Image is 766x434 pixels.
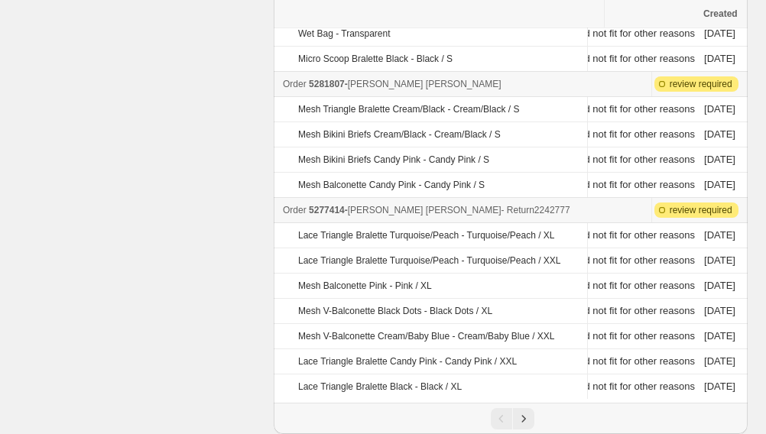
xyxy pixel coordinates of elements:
[298,154,489,166] p: Mesh Bikini Briefs Candy Pink - Candy Pink / S
[570,173,699,198] td: Did not fit for other reasons
[283,205,307,215] span: Order
[670,204,732,216] span: review required
[298,381,462,393] p: Lace Triangle Bralette Black - Black / XL
[283,202,647,218] div: -
[570,122,699,147] td: Did not fit for other reasons
[570,274,699,299] td: Did not fit for other reasons
[298,355,517,368] p: Lace Triangle Bralette Candy Pink - Candy Pink / XXL
[704,28,735,39] time: Tuesday, August 19, 2025 at 11:12:33 PM
[704,229,735,241] time: Monday, August 18, 2025 at 3:22:09 AM
[298,330,555,342] p: Mesh V-Balconette Cream/Baby Blue - Cream/Baby Blue / XXL
[570,349,699,374] td: Did not fit for other reasons
[570,374,699,400] td: Did not fit for other reasons
[298,305,492,317] p: Mesh V-Balconette Black Dots - Black Dots / XL
[704,103,735,115] time: Tuesday, August 19, 2025 at 2:57:12 PM
[704,280,735,291] time: Monday, August 18, 2025 at 3:22:09 AM
[298,280,432,292] p: Mesh Balconette Pink - Pink / XL
[570,147,699,173] td: Did not fit for other reasons
[570,324,699,349] td: Did not fit for other reasons
[298,103,519,115] p: Mesh Triangle Bralette Cream/Black - Cream/Black / S
[298,53,453,65] p: Micro Scoop Bralette Black - Black / S
[704,128,735,140] time: Tuesday, August 19, 2025 at 2:57:12 PM
[570,97,699,122] td: Did not fit for other reasons
[298,229,555,241] p: Lace Triangle Bralette Turquoise/Peach - Turquoise/Peach / XL
[704,305,735,316] time: Monday, August 18, 2025 at 3:22:09 AM
[704,53,735,64] time: Tuesday, August 19, 2025 at 11:12:33 PM
[298,254,561,267] p: Lace Triangle Bralette Turquoise/Peach - Turquoise/Peach / XXL
[283,76,647,92] div: -
[309,205,345,215] span: 5277414
[704,355,735,367] time: Monday, August 18, 2025 at 3:22:09 AM
[704,254,735,266] time: Monday, August 18, 2025 at 3:22:09 AM
[670,78,732,90] span: review required
[298,28,391,40] p: Wet Bag - Transparent
[570,299,699,324] td: Did not fit for other reasons
[348,79,501,89] span: [PERSON_NAME] [PERSON_NAME]
[570,21,699,47] td: Did not fit for other reasons
[501,205,570,215] span: - Return 2242777
[570,248,699,274] td: Did not fit for other reasons
[570,47,699,72] td: Did not fit for other reasons
[704,154,735,165] time: Tuesday, August 19, 2025 at 2:57:12 PM
[283,79,307,89] span: Order
[704,179,735,190] time: Tuesday, August 19, 2025 at 2:57:12 PM
[274,403,748,434] nav: Pagination
[309,79,345,89] span: 5281807
[704,381,735,392] time: Monday, August 18, 2025 at 3:22:09 AM
[298,179,485,191] p: Mesh Balconette Candy Pink - Candy Pink / S
[513,408,534,429] button: Next
[704,330,735,342] time: Monday, August 18, 2025 at 3:22:09 AM
[570,223,699,248] td: Did not fit for other reasons
[298,128,501,141] p: Mesh Bikini Briefs Cream/Black - Cream/Black / S
[348,205,501,215] span: [PERSON_NAME] [PERSON_NAME]
[703,8,738,19] span: Created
